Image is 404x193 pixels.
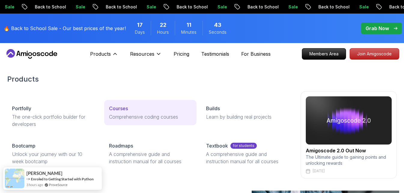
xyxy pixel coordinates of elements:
span: Days [135,29,145,35]
button: Products [90,50,118,62]
p: Back to School [242,4,283,10]
span: -> [26,176,30,181]
p: Comprehensive coding courses [109,113,192,120]
p: Grab Now [366,25,389,32]
h2: Products [7,74,397,84]
span: Hours [157,29,169,35]
a: For Business [241,50,271,58]
span: 11 Minutes [187,21,191,29]
h2: Amigoscode 2.0 Out Now [306,147,392,154]
button: Resources [130,50,162,62]
p: Back to School [172,4,212,10]
p: Sale [71,4,90,10]
p: Builds [206,105,220,112]
span: 3 hours ago [26,182,43,187]
img: amigoscode 2.0 [306,96,392,145]
p: Sale [212,4,232,10]
a: RoadmapsA comprehensive guide and instruction manual for all courses [104,137,196,170]
p: Back to School [101,4,141,10]
a: Enroled to Getting Started with Python [31,177,94,181]
p: Sale [283,4,302,10]
span: 22 Hours [160,21,166,29]
p: Resources [130,50,154,58]
a: amigoscode 2.0Amigoscode 2.0 Out NowThe Ultimate guide to gaining points and unlocking rewards[DATE] [301,91,397,179]
p: [DATE] [313,169,325,173]
a: BuildsLearn by building real projects [201,100,293,125]
p: Portfolly [12,105,31,112]
p: Products [90,50,111,58]
a: Testimonials [201,50,229,58]
p: Textbook [206,142,228,149]
p: Bootcamp [12,142,35,149]
p: 🔥 Back to School Sale - Our best prices of the year! [4,25,126,32]
a: BootcampUnlock your journey with our 10 week bootcamp [7,137,99,170]
span: 17 Days [137,21,143,29]
a: Join Amigoscode [350,48,399,60]
p: A comprehensive guide and instruction manual for all courses [206,151,289,165]
a: CoursesComprehensive coding courses [104,100,196,125]
p: The Ultimate guide to gaining points and unlocking rewards [306,154,392,166]
p: for students [230,143,257,149]
p: Roadmaps [109,142,133,149]
span: 43 Seconds [214,21,221,29]
span: Minutes [181,29,196,35]
p: The one-click portfolio builder for developers [12,113,95,128]
a: Pricing [174,50,189,58]
p: Unlock your journey with our 10 week bootcamp [12,151,95,165]
span: [PERSON_NAME] [26,171,62,176]
p: Learn by building real projects [206,113,289,120]
p: Sale [141,4,161,10]
span: Seconds [209,29,226,35]
p: Back to School [30,4,71,10]
p: A comprehensive guide and instruction manual for all courses [109,151,192,165]
img: provesource social proof notification image [5,169,24,188]
p: Sale [354,4,373,10]
a: Members Area [302,48,346,60]
p: Back to School [313,4,354,10]
a: PortfollyThe one-click portfolio builder for developers [7,100,99,132]
p: Courses [109,105,128,112]
a: Textbookfor studentsA comprehensive guide and instruction manual for all courses [201,137,293,170]
a: ProveSource [49,182,68,187]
